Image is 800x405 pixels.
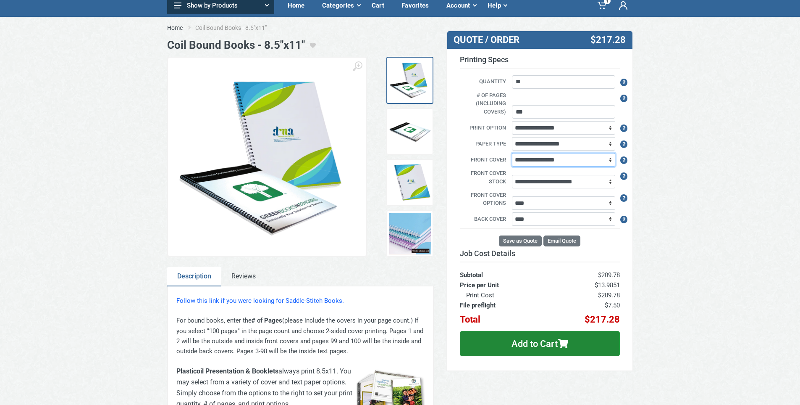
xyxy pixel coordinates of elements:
label: # of pages (including covers) [454,91,511,117]
img: Bound Books [176,66,358,248]
th: File preflight [460,300,544,310]
span: $217.28 [590,34,626,45]
button: Save as Quote [499,236,542,246]
a: Bound Books [386,57,433,104]
th: Print Cost [460,290,544,300]
th: Subtotal [460,262,544,280]
p: For bound books, enter the (please include the covers in your page count.) If you select "100 pag... [176,315,425,357]
img: WireO [389,161,431,204]
label: Front Cover Stock [454,169,511,186]
th: Price per Unit [460,280,544,290]
label: Print Option [454,124,511,133]
span: $209.78 [598,271,620,279]
a: WireO [386,210,433,257]
th: Total [460,310,544,325]
span: $13.9851 [595,281,620,289]
label: Paper Type [454,140,511,149]
nav: breadcrumb [167,24,633,32]
strong: # of Pages [252,317,282,324]
a: WireO [386,159,433,206]
a: Reviews [221,267,266,286]
a: Plasticoil [386,108,433,155]
img: WireO [389,213,431,255]
h1: Coil Bound Books - 8.5"x11" [167,39,305,52]
a: Follow this link if you were looking for Saddle-Stitch Books. [176,297,344,304]
button: Email Quote [543,236,580,246]
h3: Job Cost Details [460,249,620,258]
label: Back Cover [454,215,511,224]
h3: Printing Specs [460,55,620,69]
a: Description [167,267,221,286]
li: Coil Bound Books - 8.5"x11" [195,24,279,32]
h3: QUOTE / ORDER [454,34,564,45]
button: Add to Cart [460,331,620,356]
img: Plasticoil [389,111,431,153]
span: $7.50 [605,302,620,309]
strong: Plasticoil Presentation & Booklets [176,367,278,375]
a: Home [167,24,183,32]
span: $217.28 [585,314,620,325]
label: Quantity [454,77,511,87]
img: Bound Books [389,59,431,101]
span: $209.78 [598,291,620,299]
label: Front Cover [454,156,511,165]
label: Front Cover Options [454,191,511,208]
